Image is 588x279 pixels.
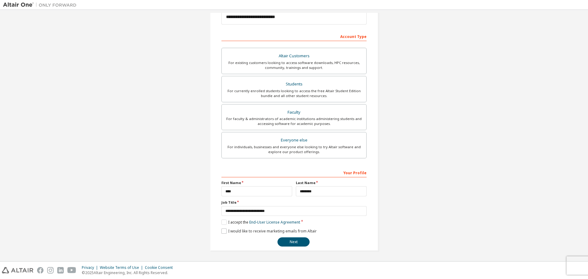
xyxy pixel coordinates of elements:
[296,180,367,185] label: Last Name
[145,265,176,270] div: Cookie Consent
[225,108,363,117] div: Faculty
[221,168,367,177] div: Your Profile
[47,267,54,273] img: instagram.svg
[37,267,43,273] img: facebook.svg
[3,2,80,8] img: Altair One
[225,80,363,89] div: Students
[2,267,33,273] img: altair_logo.svg
[225,60,363,70] div: For existing customers looking to access software downloads, HPC resources, community, trainings ...
[277,237,310,247] button: Next
[225,52,363,60] div: Altair Customers
[249,220,300,225] a: End-User License Agreement
[67,267,76,273] img: youtube.svg
[221,220,300,225] label: I accept the
[225,145,363,154] div: For individuals, businesses and everyone else looking to try Altair software and explore our prod...
[225,116,363,126] div: For faculty & administrators of academic institutions administering students and accessing softwa...
[225,136,363,145] div: Everyone else
[221,180,292,185] label: First Name
[57,267,64,273] img: linkedin.svg
[82,270,176,275] p: © 2025 Altair Engineering, Inc. All Rights Reserved.
[82,265,100,270] div: Privacy
[100,265,145,270] div: Website Terms of Use
[221,200,367,205] label: Job Title
[225,89,363,98] div: For currently enrolled students looking to access the free Altair Student Edition bundle and all ...
[221,31,367,41] div: Account Type
[221,228,317,234] label: I would like to receive marketing emails from Altair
